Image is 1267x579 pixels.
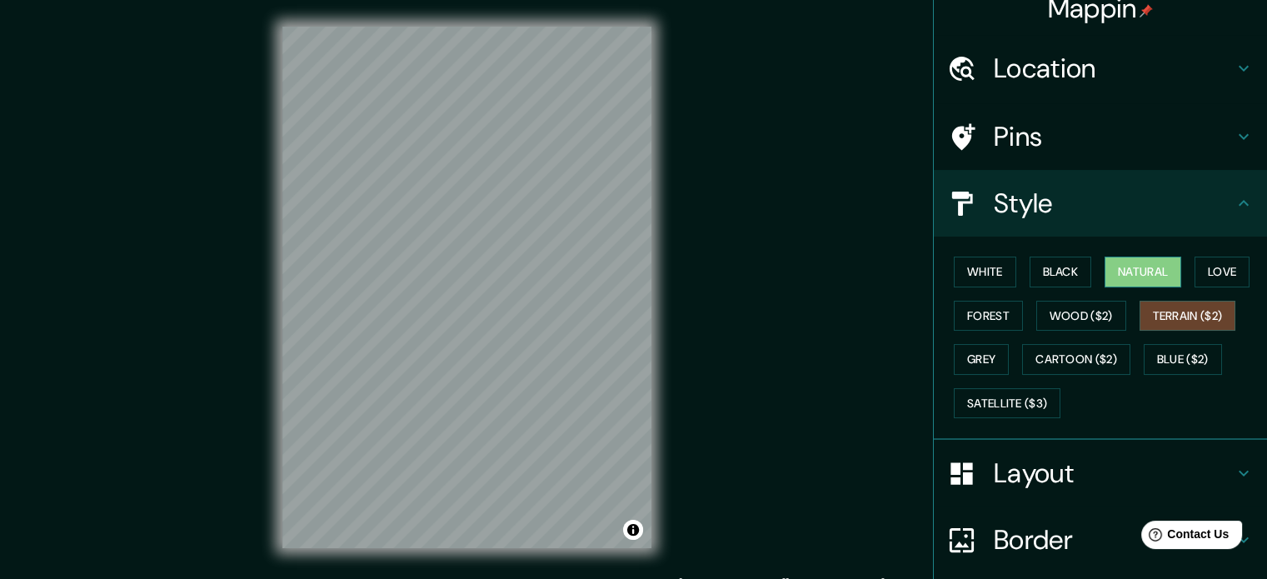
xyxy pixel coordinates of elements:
[1030,257,1092,287] button: Black
[934,440,1267,507] div: Layout
[994,457,1234,490] h4: Layout
[954,388,1060,419] button: Satellite ($3)
[1036,301,1126,332] button: Wood ($2)
[1144,344,1222,375] button: Blue ($2)
[954,257,1016,287] button: White
[934,507,1267,573] div: Border
[954,301,1023,332] button: Forest
[954,344,1009,375] button: Grey
[282,27,651,548] canvas: Map
[1140,4,1153,17] img: pin-icon.png
[934,170,1267,237] div: Style
[994,120,1234,153] h4: Pins
[994,187,1234,220] h4: Style
[994,523,1234,557] h4: Border
[994,52,1234,85] h4: Location
[934,35,1267,102] div: Location
[934,103,1267,170] div: Pins
[1105,257,1181,287] button: Natural
[1022,344,1130,375] button: Cartoon ($2)
[1119,514,1249,561] iframe: Help widget launcher
[623,520,643,540] button: Toggle attribution
[1195,257,1250,287] button: Love
[1140,301,1236,332] button: Terrain ($2)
